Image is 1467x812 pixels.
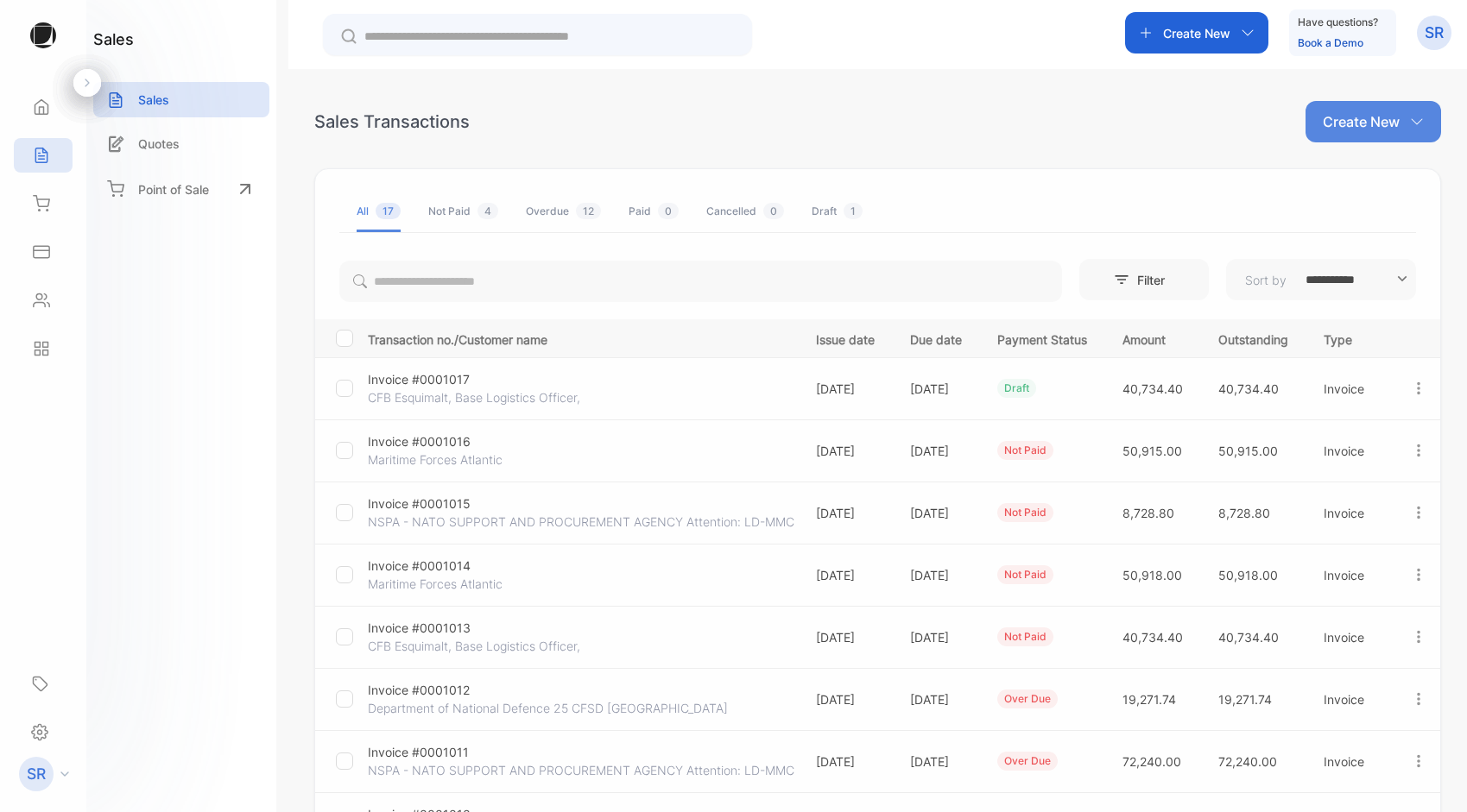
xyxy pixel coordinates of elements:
a: Sales [93,82,269,117]
span: 19,271.74 [1218,692,1272,707]
span: 50,918.00 [1218,568,1278,582]
p: Sales [138,91,169,109]
span: 40,734.40 [1122,381,1183,396]
span: 50,918.00 [1122,568,1182,582]
a: Quotes [93,126,269,161]
p: Invoice #0001011 [368,743,510,761]
span: 8,728.80 [1122,506,1174,520]
span: 1 [844,203,863,219]
p: [DATE] [910,504,962,522]
button: SR [1417,12,1451,54]
p: Department of National Defence 25 CFSD [GEOGRAPHIC_DATA] [368,699,728,717]
p: [DATE] [816,628,875,646]
div: not paid [997,627,1053,646]
p: Create New [1163,24,1230,42]
p: [DATE] [816,504,875,522]
p: Sort by [1245,271,1287,289]
div: not paid [997,441,1053,460]
p: Due date [910,327,962,349]
p: [DATE] [816,380,875,398]
p: [DATE] [910,566,962,584]
div: All [357,204,401,219]
p: Outstanding [1218,327,1288,349]
span: 40,734.40 [1218,630,1279,645]
p: [DATE] [816,752,875,771]
p: Invoice #0001013 [368,619,510,637]
p: Invoice [1324,628,1375,646]
p: Create New [1323,111,1400,132]
p: [DATE] [910,442,962,460]
p: Maritime Forces Atlantic [368,575,510,593]
p: NSPA - NATO SUPPORT AND PROCUREMENT AGENCY Attention: LD-MMC [368,761,794,779]
p: Payment Status [997,327,1087,349]
div: Cancelled [706,204,784,219]
p: Amount [1122,327,1183,349]
p: Invoice #0001016 [368,432,510,450]
p: Invoice [1324,380,1375,398]
span: 50,915.00 [1122,444,1182,458]
a: Point of Sale [93,170,269,208]
p: Transaction no./Customer name [368,327,794,349]
button: Create New [1306,101,1441,142]
p: Invoice #0001017 [368,370,510,388]
h1: sales [93,28,134,51]
span: 72,240.00 [1122,754,1181,769]
p: Type [1324,327,1375,349]
p: Invoice [1324,442,1375,460]
p: [DATE] [910,628,962,646]
span: 17 [376,203,401,219]
span: 19,271.74 [1122,692,1176,707]
div: Sales Transactions [314,109,470,135]
span: 72,240.00 [1218,754,1277,769]
div: not paid [997,503,1053,522]
span: 50,915.00 [1218,444,1278,458]
p: Maritime Forces Atlantic [368,450,510,469]
p: [DATE] [816,442,875,460]
p: NSPA - NATO SUPPORT AND PROCUREMENT AGENCY Attention: LD-MMC [368,513,794,531]
p: Invoice #0001014 [368,557,510,575]
div: not paid [997,565,1053,584]
p: Invoice [1324,690,1375,708]
p: Issue date [816,327,875,349]
iframe: LiveChat chat widget [1394,740,1467,812]
p: [DATE] [910,690,962,708]
span: 12 [576,203,601,219]
p: [DATE] [816,690,875,708]
span: 40,734.40 [1218,381,1279,396]
div: Paid [629,204,679,219]
div: draft [997,379,1036,398]
p: SR [27,763,46,785]
p: Have questions? [1298,14,1378,31]
p: Invoice [1324,752,1375,771]
div: Draft [812,204,863,219]
div: over due [997,689,1058,708]
button: Create New [1125,12,1268,54]
span: 40,734.40 [1122,630,1183,645]
div: Not Paid [428,204,498,219]
span: 8,728.80 [1218,506,1270,520]
p: Invoice #0001015 [368,494,510,513]
div: Overdue [526,204,601,219]
button: Sort by [1226,259,1416,300]
p: Quotes [138,135,180,153]
span: 0 [763,203,784,219]
span: 4 [477,203,498,219]
p: [DATE] [910,752,962,771]
p: Invoice [1324,504,1375,522]
p: SR [1425,22,1444,44]
p: CFB Esquimalt, Base Logistics Officer, [368,388,580,406]
p: [DATE] [816,566,875,584]
p: Point of Sale [138,180,209,198]
div: over due [997,752,1058,771]
p: Invoice #0001012 [368,681,510,699]
span: 0 [658,203,679,219]
p: Invoice [1324,566,1375,584]
p: CFB Esquimalt, Base Logistics Officer, [368,637,580,655]
img: logo [30,22,56,48]
a: Book a Demo [1298,36,1363,49]
p: [DATE] [910,380,962,398]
